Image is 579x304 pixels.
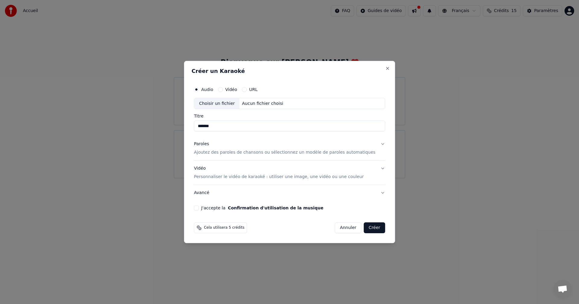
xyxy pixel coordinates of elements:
span: Cela utilisera 5 crédits [204,225,244,230]
p: Ajoutez des paroles de chansons ou sélectionnez un modèle de paroles automatiques [194,150,375,156]
div: Choisir un fichier [194,98,239,109]
button: VidéoPersonnaliser le vidéo de karaoké : utiliser une image, une vidéo ou une couleur [194,161,385,185]
label: J'accepte la [201,206,323,210]
button: J'accepte la [228,206,324,210]
h2: Créer un Karaoké [191,68,388,74]
button: Créer [364,222,385,233]
label: URL [249,87,258,92]
label: Vidéo [225,87,237,92]
label: Titre [194,114,385,118]
div: Paroles [194,141,209,147]
button: Annuler [335,222,361,233]
button: Avancé [194,185,385,201]
p: Personnaliser le vidéo de karaoké : utiliser une image, une vidéo ou une couleur [194,174,364,180]
div: Vidéo [194,166,364,180]
label: Audio [201,87,213,92]
button: ParolesAjoutez des paroles de chansons ou sélectionnez un modèle de paroles automatiques [194,136,385,161]
div: Aucun fichier choisi [240,101,286,107]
